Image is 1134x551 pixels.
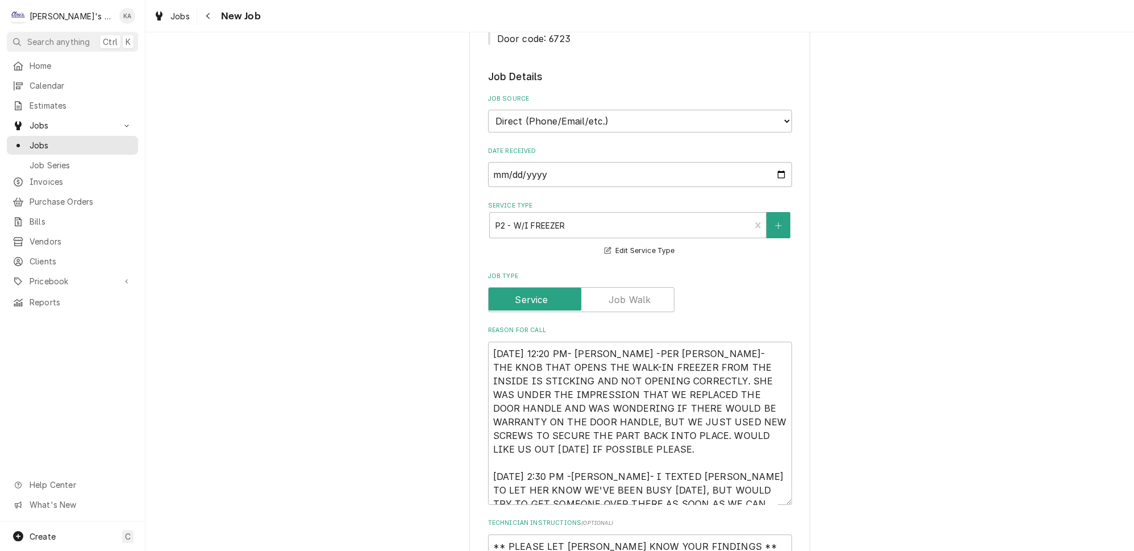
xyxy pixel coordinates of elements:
[488,272,792,281] label: Job Type
[149,7,194,26] a: Jobs
[30,119,115,131] span: Jobs
[488,326,792,335] label: Reason For Call
[7,156,138,175] a: Job Series
[30,80,132,92] span: Calendar
[218,9,261,24] span: New Job
[488,272,792,312] div: Job Type
[7,495,138,514] a: Go to What's New
[7,232,138,251] a: Vendors
[488,69,792,84] legend: Job Details
[488,147,792,156] label: Date Received
[10,8,26,24] div: C
[488,201,792,258] div: Service Type
[30,255,132,267] span: Clients
[30,139,132,151] span: Jobs
[7,32,138,52] button: Search anythingCtrlK
[199,7,218,25] button: Navigate back
[7,272,138,291] a: Go to Pricebook
[119,8,135,24] div: KA
[488,94,792,132] div: Job Source
[7,475,138,494] a: Go to Help Center
[30,296,132,308] span: Reports
[488,201,792,210] label: Service Type
[30,275,115,287] span: Pricebook
[10,8,26,24] div: Clay's Refrigeration's Avatar
[7,56,138,75] a: Home
[126,36,131,48] span: K
[125,531,131,542] span: C
[488,162,792,187] input: yyyy-mm-dd
[7,293,138,312] a: Reports
[30,60,132,72] span: Home
[30,176,132,188] span: Invoices
[30,10,113,22] div: [PERSON_NAME]'s Refrigeration
[7,212,138,231] a: Bills
[27,36,90,48] span: Search anything
[7,76,138,95] a: Calendar
[7,172,138,191] a: Invoices
[170,10,190,22] span: Jobs
[30,196,132,208] span: Purchase Orders
[30,235,132,247] span: Vendors
[488,94,792,103] label: Job Source
[7,116,138,135] a: Go to Jobs
[488,519,792,528] label: Technician Instructions
[766,212,790,238] button: Create New Service
[30,100,132,111] span: Estimates
[488,147,792,187] div: Date Received
[775,222,782,230] svg: Create New Service
[103,36,118,48] span: Ctrl
[7,192,138,211] a: Purchase Orders
[581,520,613,526] span: ( optional )
[7,136,138,155] a: Jobs
[119,8,135,24] div: Korey Austin's Avatar
[488,342,792,505] textarea: [DATE] 12:20 PM- [PERSON_NAME] -PER [PERSON_NAME]- THE KNOB THAT OPENS THE WALK-IN FREEZER FROM T...
[30,499,131,511] span: What's New
[30,159,132,171] span: Job Series
[30,216,132,227] span: Bills
[30,479,131,491] span: Help Center
[7,96,138,115] a: Estimates
[7,252,138,271] a: Clients
[603,244,676,258] button: Edit Service Type
[30,532,56,541] span: Create
[488,326,792,504] div: Reason For Call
